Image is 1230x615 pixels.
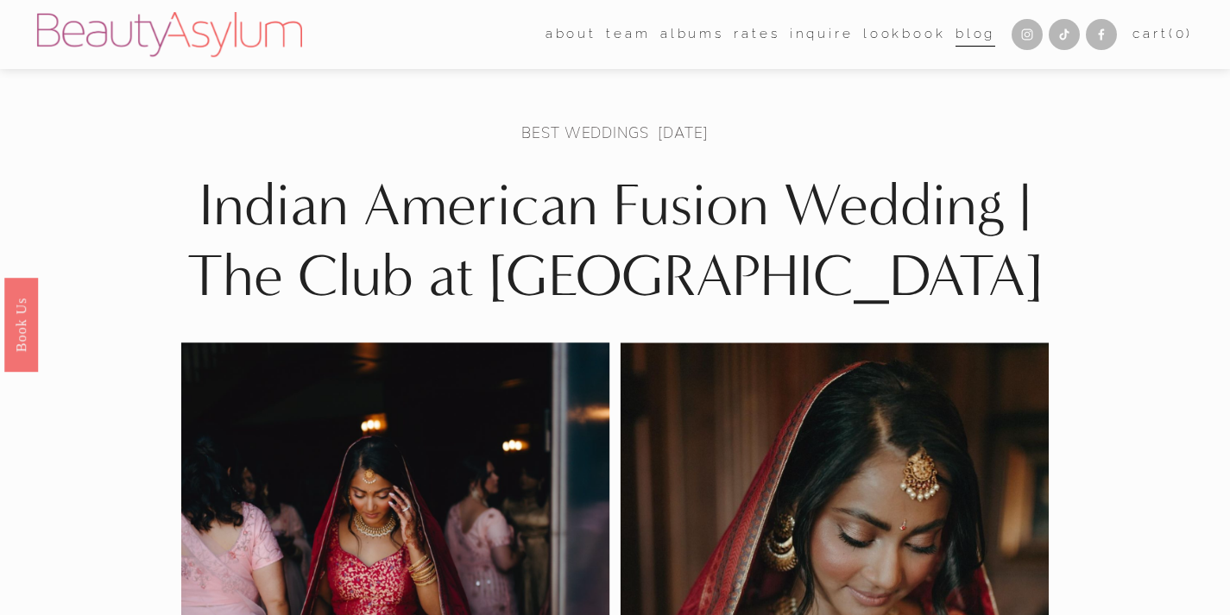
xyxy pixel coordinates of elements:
a: Lookbook [863,22,946,48]
span: about [546,22,596,47]
a: Inquire [790,22,854,48]
a: albums [660,22,724,48]
a: Best Weddings [521,122,648,142]
a: Facebook [1086,19,1117,50]
a: folder dropdown [546,22,596,48]
a: Book Us [4,277,38,371]
span: ( ) [1169,26,1193,41]
a: Rates [734,22,779,48]
h1: Indian American Fusion Wedding | The Club at [GEOGRAPHIC_DATA] [181,171,1049,312]
span: 0 [1176,26,1187,41]
a: folder dropdown [606,22,650,48]
span: [DATE] [658,122,708,142]
a: TikTok [1049,19,1080,50]
img: Beauty Asylum | Bridal Hair &amp; Makeup Charlotte &amp; Atlanta [37,12,302,57]
a: 0 items in cart [1132,22,1193,47]
a: Blog [956,22,995,48]
a: Instagram [1012,19,1043,50]
span: team [606,22,650,47]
